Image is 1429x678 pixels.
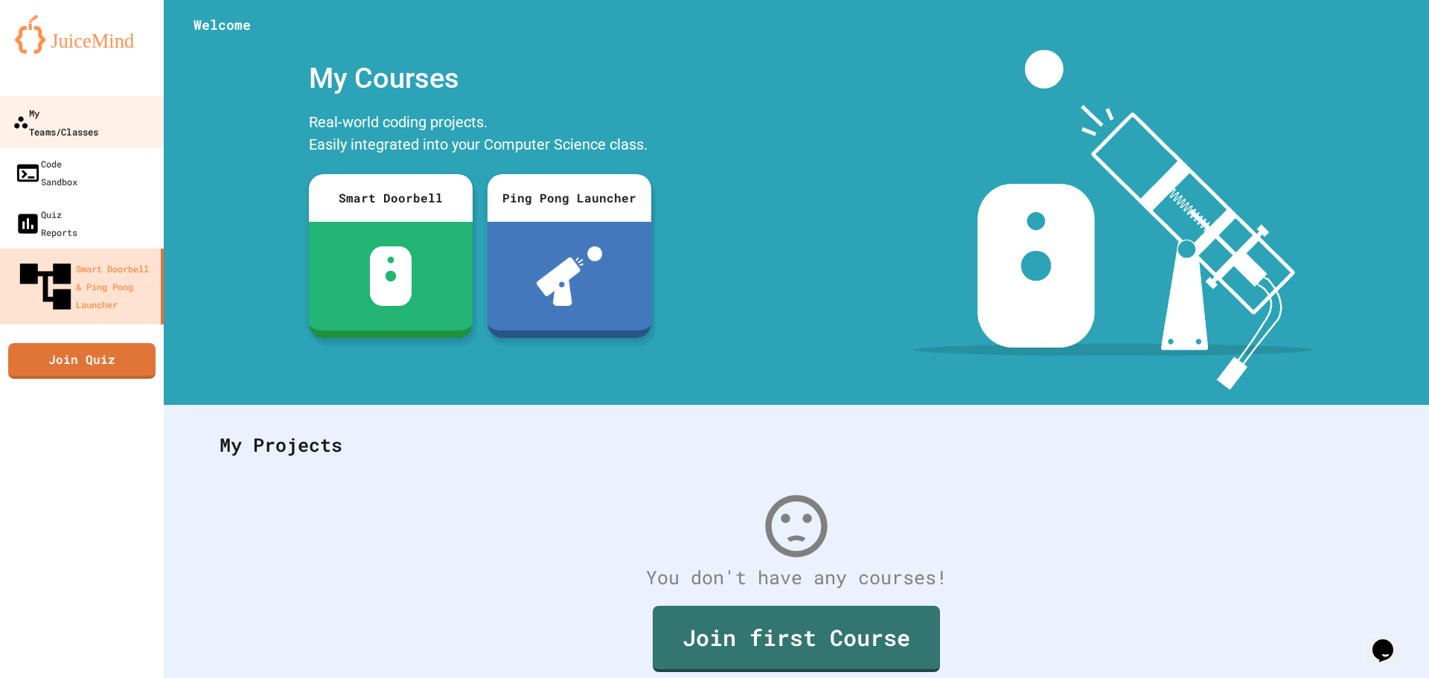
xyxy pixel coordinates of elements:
div: Code Sandbox [15,155,77,191]
iframe: chat widget [1366,618,1414,663]
a: Join Quiz [8,343,156,379]
div: Quiz Reports [15,205,77,241]
div: My Teams/Classes [13,103,98,140]
div: Real-world coding projects. Easily integrated into your Computer Science class. [301,107,659,163]
img: sdb-white.svg [370,246,412,306]
img: logo-orange.svg [15,15,149,54]
div: You don't have any courses! [205,563,1388,592]
div: My Courses [301,50,659,107]
img: banner-image-my-projects.png [913,50,1312,390]
div: Smart Doorbell & Ping Pong Launcher [15,256,155,317]
div: Smart Doorbell [309,174,473,222]
a: Join first Course [653,606,940,672]
img: ppl-with-ball.png [537,246,603,306]
div: My Projects [205,416,1388,474]
div: Ping Pong Launcher [487,174,651,222]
